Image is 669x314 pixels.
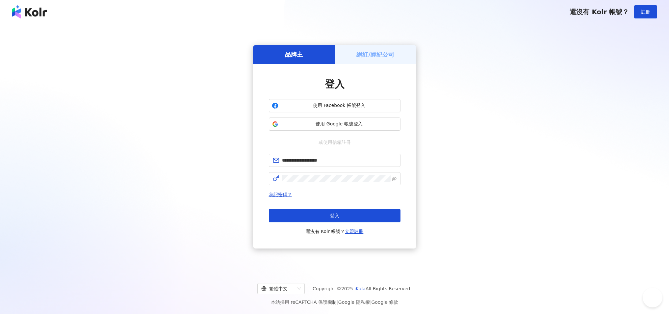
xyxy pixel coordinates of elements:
[271,298,398,306] span: 本站採用 reCAPTCHA 保護機制
[12,5,47,18] img: logo
[281,102,398,109] span: 使用 Facebook 帳號登入
[330,213,339,218] span: 登入
[356,50,394,59] h5: 網紅/經紀公司
[281,121,398,127] span: 使用 Google 帳號登入
[354,286,366,291] a: iKala
[634,5,657,18] button: 註冊
[370,300,372,305] span: |
[269,209,400,222] button: 登入
[641,9,650,14] span: 註冊
[269,192,292,197] a: 忘記密碼？
[314,139,355,146] span: 或使用信箱註冊
[643,288,662,307] iframe: Help Scout Beacon - Open
[261,283,295,294] div: 繁體中文
[371,300,398,305] a: Google 條款
[570,8,629,16] span: 還沒有 Kolr 帳號？
[313,285,412,293] span: Copyright © 2025 All Rights Reserved.
[269,118,400,131] button: 使用 Google 帳號登入
[325,78,345,90] span: 登入
[392,176,397,181] span: eye-invisible
[306,227,364,235] span: 還沒有 Kolr 帳號？
[338,300,370,305] a: Google 隱私權
[285,50,303,59] h5: 品牌主
[269,99,400,112] button: 使用 Facebook 帳號登入
[345,229,363,234] a: 立即註冊
[337,300,338,305] span: |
